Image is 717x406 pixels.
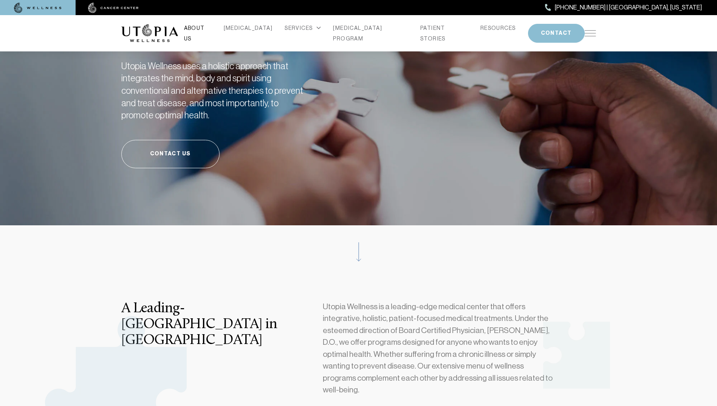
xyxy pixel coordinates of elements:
span: [PHONE_NUMBER] | [GEOGRAPHIC_DATA], [US_STATE] [555,3,702,12]
a: RESOURCES [480,23,516,33]
img: decoration [543,322,610,389]
button: CONTACT [528,24,585,43]
a: ABOUT US [184,23,212,44]
h2: Utopia Wellness uses a holistic approach that integrates the mind, body and spirit using conventi... [121,60,310,122]
img: icon-hamburger [585,30,596,36]
img: wellness [14,3,62,13]
div: SERVICES [285,23,321,33]
img: cancer center [88,3,139,13]
p: Utopia Wellness is a leading-edge medical center that offers integrative, holistic, patient-focus... [323,301,557,396]
a: [MEDICAL_DATA] [224,23,273,33]
a: Contact Us [121,140,220,168]
a: [MEDICAL_DATA] PROGRAM [333,23,408,44]
h3: A Leading-[GEOGRAPHIC_DATA] in [GEOGRAPHIC_DATA] [121,301,297,349]
a: PATIENT STORIES [420,23,468,44]
img: logo [121,24,178,42]
a: [PHONE_NUMBER] | [GEOGRAPHIC_DATA], [US_STATE] [545,3,702,12]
